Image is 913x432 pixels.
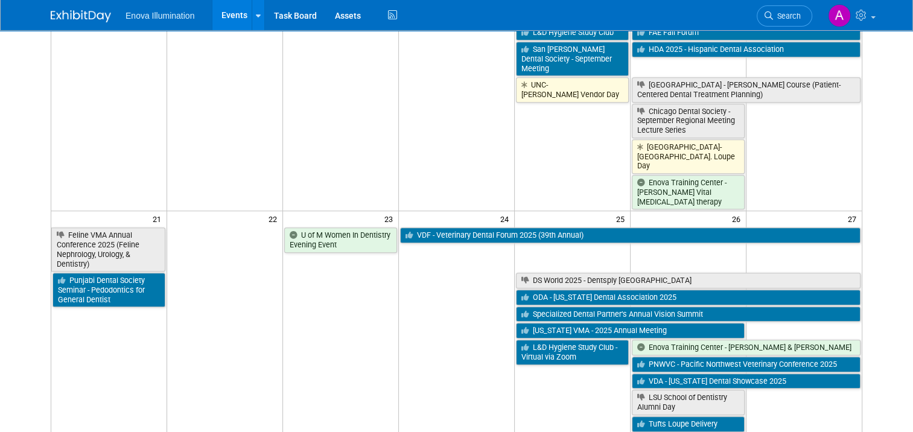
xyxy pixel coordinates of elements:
span: 23 [383,211,398,226]
a: Specialized Dental Partner’s Annual Vision Summit [516,307,861,322]
a: Chicago Dental Society - September Regional Meeting Lecture Series [632,104,745,138]
span: 22 [267,211,282,226]
a: VDF - Veterinary Dental Forum 2025 (39th Annual) [400,227,861,243]
a: Enova Training Center - [PERSON_NAME] Vital [MEDICAL_DATA] therapy [632,175,745,209]
img: ExhibitDay [51,10,111,22]
a: ODA - [US_STATE] Dental Association 2025 [516,290,861,305]
span: Search [773,11,801,21]
a: Enova Training Center - [PERSON_NAME] & [PERSON_NAME] [632,340,861,355]
a: UNC-[PERSON_NAME] Vendor Day [516,77,629,102]
a: L&D Hygiene Study Club - Virtual via Zoom [516,340,629,364]
span: 26 [731,211,746,226]
a: LSU School of Dentistry Alumni Day [632,390,745,415]
a: [GEOGRAPHIC_DATA] - [PERSON_NAME] Course (Patient-Centered Dental Treatment Planning) [632,77,861,102]
a: FAE Fall Forum [632,25,861,40]
a: Tufts Loupe Delivery [632,416,745,432]
span: 25 [615,211,630,226]
a: U of M Women In Dentistry Evening Event [284,227,397,252]
a: L&D Hygiene Study Club [516,25,629,40]
a: Search [757,5,812,27]
img: Andrea Miller [828,4,851,27]
a: [US_STATE] VMA - 2025 Annual Meeting [516,323,745,338]
a: HDA 2025 - Hispanic Dental Association [632,42,861,57]
a: PNWVC - Pacific Northwest Veterinary Conference 2025 [632,357,861,372]
a: VDA - [US_STATE] Dental Showcase 2025 [632,373,861,389]
a: DS World 2025 - Dentsply [GEOGRAPHIC_DATA] [516,273,861,288]
a: Feline VMA Annual Conference 2025 (Feline Nephrology, Urology, & Dentistry) [51,227,165,272]
a: San [PERSON_NAME] Dental Society - September Meeting [516,42,629,76]
span: 21 [151,211,167,226]
a: Punjabi Dental Society Seminar - Pedodontics for General Dentist [52,273,165,307]
span: 27 [847,211,862,226]
span: 24 [499,211,514,226]
span: Enova Illumination [126,11,194,21]
a: [GEOGRAPHIC_DATA]-[GEOGRAPHIC_DATA]. Loupe Day [632,139,745,174]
